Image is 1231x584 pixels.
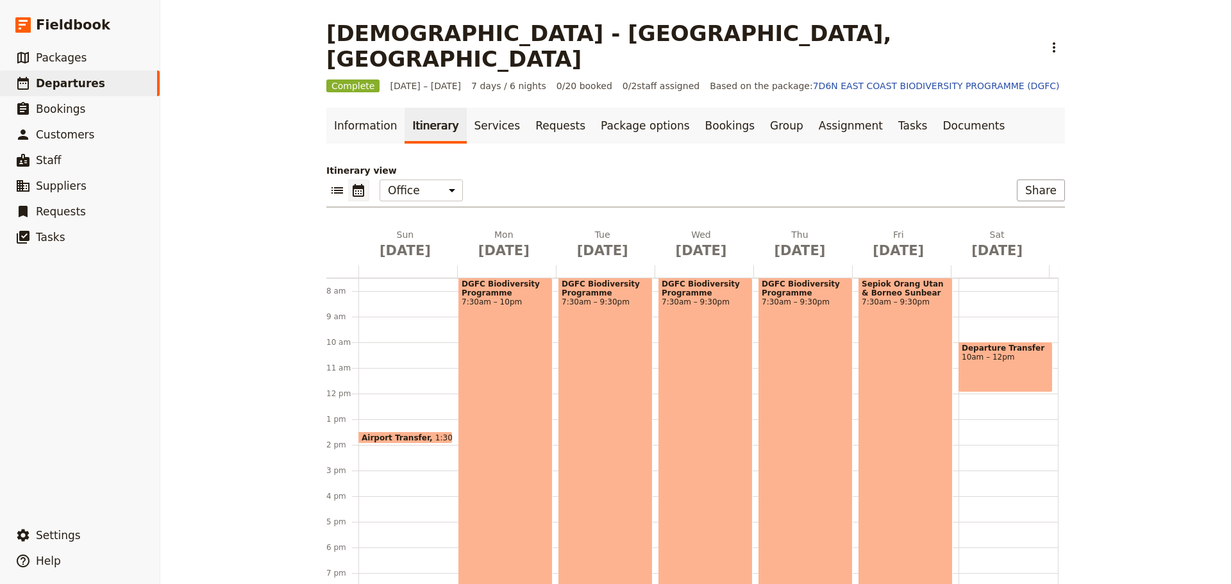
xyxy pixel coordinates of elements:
div: 4 pm [326,491,358,501]
button: Actions [1043,37,1065,58]
a: Requests [528,108,593,144]
span: Bookings [36,103,85,115]
span: Customers [36,128,94,141]
a: Tasks [891,108,935,144]
span: DGFC Biodiversity Programme [462,279,549,297]
div: 7 pm [326,568,358,578]
button: Sun [DATE] [358,228,457,265]
h2: Fri [857,228,940,260]
div: Departure Transfer10am – 12pm [959,342,1053,392]
div: 9 am [326,312,358,322]
div: 2 pm [326,440,358,450]
a: Bookings [698,108,762,144]
span: 7:30am – 9:30pm [762,297,850,306]
button: Thu [DATE] [753,228,851,265]
span: 1:30pm [435,433,465,442]
span: Based on the package: [710,79,1059,92]
span: Packages [36,51,87,64]
div: 11 am [326,363,358,373]
span: 7:30am – 9:30pm [562,297,649,306]
span: Staff [36,154,62,167]
div: 8 am [326,286,358,296]
span: [DATE] – [DATE] [390,79,461,92]
span: Departure Transfer [962,344,1050,353]
div: 5 pm [326,517,358,527]
div: 3 pm [326,465,358,476]
h1: [DEMOGRAPHIC_DATA] - [GEOGRAPHIC_DATA], [GEOGRAPHIC_DATA] [326,21,1035,72]
span: Fieldbook [36,15,110,35]
button: Sat [DATE] [950,228,1049,265]
span: Departures [36,77,105,90]
div: 6 pm [326,542,358,553]
span: 7 days / 6 nights [471,79,546,92]
span: [DATE] [462,241,546,260]
a: Services [467,108,528,144]
span: 0 / 2 staff assigned [623,79,699,92]
span: 0/20 booked [557,79,612,92]
h2: Mon [462,228,546,260]
a: Package options [593,108,697,144]
h2: Wed [660,228,743,260]
h2: Sun [364,228,447,260]
a: Documents [935,108,1012,144]
a: Itinerary [405,108,466,144]
span: [DATE] [955,241,1039,260]
div: 10 am [326,337,358,347]
span: Requests [36,205,86,218]
span: DGFC Biodiversity Programme [662,279,749,297]
p: Itinerary view [326,164,1065,177]
h2: Tue [561,228,644,260]
button: Wed [DATE] [655,228,753,265]
a: Information [326,108,405,144]
span: Suppliers [36,179,87,192]
span: [DATE] [758,241,841,260]
span: Tasks [36,231,65,244]
button: List view [326,179,348,201]
button: Share [1017,179,1065,201]
span: Settings [36,529,81,542]
span: Complete [326,79,380,92]
span: Sepiok Orang Utan & Borneo Sunbear [862,279,950,297]
span: [DATE] [857,241,940,260]
h2: Sat [955,228,1039,260]
a: Group [762,108,811,144]
span: [DATE] [660,241,743,260]
button: Calendar view [348,179,369,201]
span: [DATE] [561,241,644,260]
span: Help [36,555,61,567]
div: 1 pm [326,414,358,424]
a: 7D6N EAST COAST BIODIVERSITY PROGRAMME (DGFC) [813,81,1060,91]
span: Airport Transfer [362,433,435,442]
div: Airport Transfer1:30pm [358,431,453,444]
span: 7:30am – 9:30pm [662,297,749,306]
button: Mon [DATE] [457,228,556,265]
span: DGFC Biodiversity Programme [762,279,850,297]
button: Tue [DATE] [556,228,655,265]
span: 7:30am – 9:30pm [862,297,950,306]
span: DGFC Biodiversity Programme [562,279,649,297]
a: Assignment [811,108,891,144]
h2: Thu [758,228,841,260]
button: Fri [DATE] [851,228,950,265]
span: 7:30am – 10pm [462,297,549,306]
span: [DATE] [364,241,447,260]
span: 10am – 12pm [962,353,1050,362]
div: 12 pm [326,388,358,399]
